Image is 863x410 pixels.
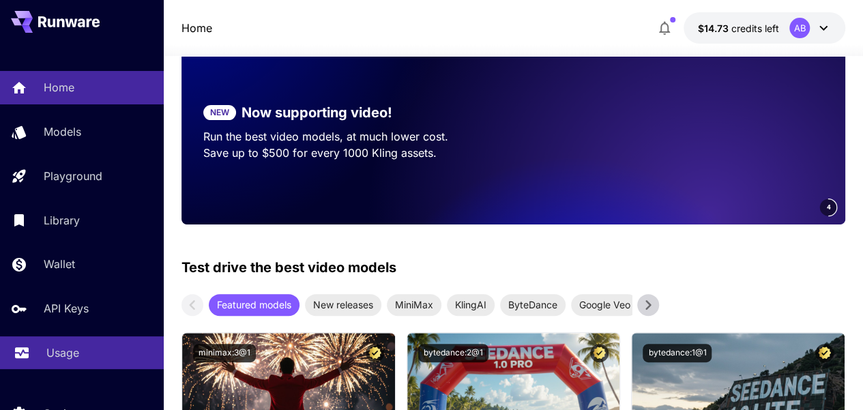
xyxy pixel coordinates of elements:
span: 4 [826,202,830,212]
div: KlingAI [447,294,495,316]
button: $14.72544AB [684,12,845,44]
p: Run the best video models, at much lower cost. [203,128,492,145]
button: Certified Model – Vetted for best performance and includes a commercial license. [366,344,384,362]
div: Featured models [209,294,299,316]
p: NEW [210,106,229,119]
button: Certified Model – Vetted for best performance and includes a commercial license. [590,344,609,362]
span: ByteDance [500,297,566,312]
span: credits left [731,23,778,34]
span: Google Veo [571,297,639,312]
span: New releases [305,297,381,312]
nav: breadcrumb [181,20,212,36]
button: minimax:3@1 [193,344,256,362]
p: Library [44,212,80,229]
button: bytedance:2@1 [418,344,488,362]
a: Home [181,20,212,36]
p: Usage [46,345,79,361]
p: Playground [44,168,102,184]
span: $14.73 [697,23,731,34]
div: New releases [305,294,381,316]
div: Google Veo [571,294,639,316]
div: MiniMax [387,294,441,316]
p: Home [44,79,74,96]
p: API Keys [44,300,89,317]
div: ByteDance [500,294,566,316]
p: Models [44,123,81,140]
p: Save up to $500 for every 1000 Kling assets. [203,145,492,161]
button: bytedance:1@1 [643,344,712,362]
button: Certified Model – Vetted for best performance and includes a commercial license. [815,344,834,362]
span: KlingAI [447,297,495,312]
p: Wallet [44,256,75,272]
p: Now supporting video! [242,102,392,123]
span: Featured models [209,297,299,312]
div: $14.72544 [697,21,778,35]
div: AB [789,18,810,38]
span: MiniMax [387,297,441,312]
